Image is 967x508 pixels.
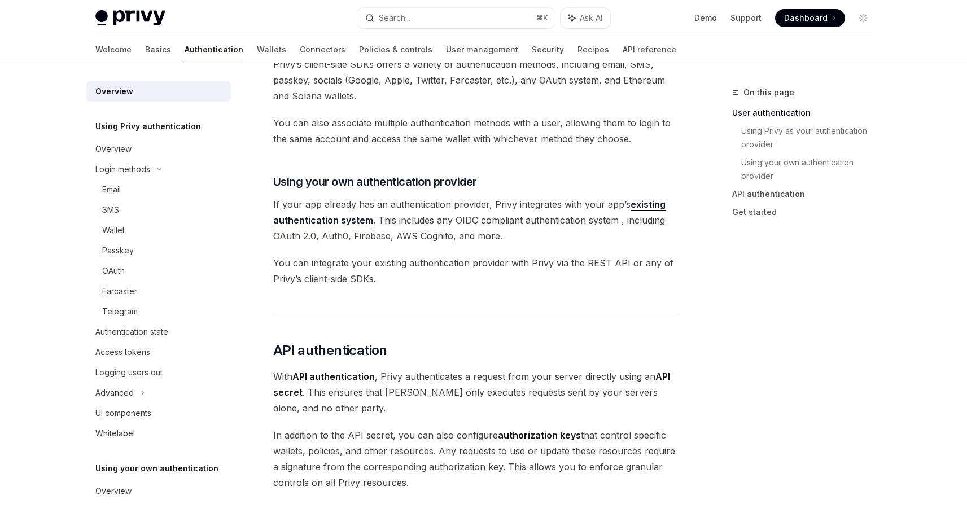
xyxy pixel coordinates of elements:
div: Overview [95,85,133,98]
a: Whitelabel [86,423,231,444]
span: With , Privy authenticates a request from your server directly using an . This ensures that [PERS... [273,369,680,416]
a: SMS [86,200,231,220]
span: Ask AI [580,12,602,24]
img: light logo [95,10,165,26]
a: Logging users out [86,362,231,383]
a: Recipes [577,36,609,63]
a: Wallets [257,36,286,63]
div: Logging users out [95,366,163,379]
div: Farcaster [102,284,137,298]
span: You can also associate multiple authentication methods with a user, allowing them to login to the... [273,115,680,147]
div: Search... [379,11,410,25]
span: You can integrate your existing authentication provider with Privy via the REST API or any of Pri... [273,255,680,287]
a: Access tokens [86,342,231,362]
a: User management [446,36,518,63]
a: Authentication [185,36,243,63]
div: Email [102,183,121,196]
a: Overview [86,81,231,102]
h5: Using Privy authentication [95,120,201,133]
a: Welcome [95,36,132,63]
a: Telegram [86,301,231,322]
div: Authentication state [95,325,168,339]
div: Whitelabel [95,427,135,440]
a: UI components [86,403,231,423]
div: Passkey [102,244,134,257]
a: User authentication [732,104,881,122]
div: Wallet [102,224,125,237]
span: In addition to the API secret, you can also configure that control specific wallets, policies, an... [273,427,680,491]
div: Access tokens [95,345,150,359]
a: Connectors [300,36,345,63]
div: Login methods [95,163,150,176]
span: Dashboard [784,12,828,24]
a: Demo [694,12,717,24]
h5: Using your own authentication [95,462,218,475]
div: Overview [95,484,132,498]
div: UI components [95,406,151,420]
a: Using your own authentication provider [741,154,881,185]
div: Overview [95,142,132,156]
div: OAuth [102,264,125,278]
strong: authorization keys [498,430,581,441]
a: Wallet [86,220,231,240]
a: API reference [623,36,676,63]
a: Farcaster [86,281,231,301]
a: Using Privy as your authentication provider [741,122,881,154]
span: Using your own authentication provider [273,174,477,190]
button: Toggle dark mode [854,9,872,27]
a: Authentication state [86,322,231,342]
a: Support [730,12,762,24]
span: API authentication [273,341,387,360]
div: SMS [102,203,119,217]
strong: API authentication [292,371,375,382]
button: Search...⌘K [357,8,555,28]
a: API authentication [732,185,881,203]
a: Basics [145,36,171,63]
a: Email [86,179,231,200]
div: Telegram [102,305,138,318]
a: Passkey [86,240,231,261]
a: Policies & controls [359,36,432,63]
span: If your app already has an authentication provider, Privy integrates with your app’s . This inclu... [273,196,680,244]
a: Security [532,36,564,63]
span: ⌘ K [536,14,548,23]
a: Get started [732,203,881,221]
div: Advanced [95,386,134,400]
a: Dashboard [775,9,845,27]
button: Ask AI [561,8,610,28]
a: Overview [86,139,231,159]
a: Overview [86,481,231,501]
span: On this page [743,86,794,99]
span: Privy’s client-side SDKs offers a variety of authentication methods, including email, SMS, passke... [273,56,680,104]
a: OAuth [86,261,231,281]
